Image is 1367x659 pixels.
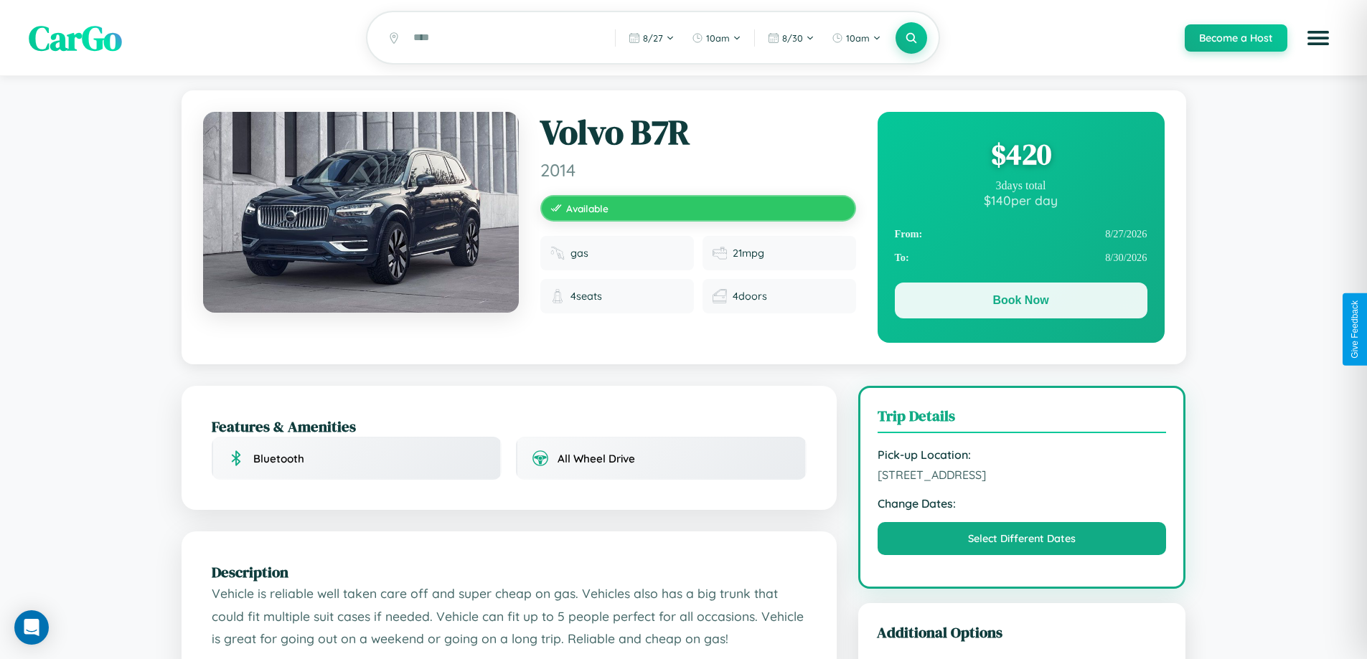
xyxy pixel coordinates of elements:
span: 10am [846,32,870,44]
img: Doors [713,289,727,303]
span: 4 doors [733,290,767,303]
span: gas [570,247,588,260]
img: Fuel type [550,246,565,260]
button: Open menu [1298,18,1338,58]
span: 2014 [540,159,856,181]
span: CarGo [29,14,122,62]
div: $ 140 per day [895,192,1147,208]
span: Available [566,202,609,214]
strong: To: [895,252,909,264]
span: 8 / 27 [643,32,663,44]
h2: Features & Amenities [212,416,807,437]
img: Volvo B7R 2014 [203,112,519,313]
div: Give Feedback [1350,300,1360,359]
button: 10am [685,27,748,49]
span: 10am [706,32,730,44]
button: 8/27 [621,27,682,49]
strong: Pick-up Location: [878,447,1167,462]
span: Bluetooth [253,452,304,465]
button: 8/30 [761,27,822,49]
div: 3 days total [895,179,1147,192]
span: 8 / 30 [782,32,803,44]
h2: Description [212,561,807,582]
img: Fuel efficiency [713,246,727,260]
strong: Change Dates: [878,496,1167,511]
span: All Wheel Drive [558,452,635,465]
h3: Additional Options [877,622,1168,643]
div: $ 420 [895,135,1147,174]
button: Become a Host [1185,24,1287,52]
button: 10am [825,27,888,49]
button: Book Now [895,283,1147,318]
img: Seats [550,289,565,303]
h3: Trip Details [878,405,1167,433]
span: 4 seats [570,290,602,303]
button: Select Different Dates [878,522,1167,555]
strong: From: [895,228,923,240]
p: Vehicle is reliable well taken care off and super cheap on gas. Vehicles also has a big trunk tha... [212,582,807,650]
span: 21 mpg [733,247,764,260]
span: [STREET_ADDRESS] [878,468,1167,482]
div: 8 / 27 / 2026 [895,222,1147,246]
h1: Volvo B7R [540,112,856,153]
div: Open Intercom Messenger [14,610,49,645]
div: 8 / 30 / 2026 [895,246,1147,270]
